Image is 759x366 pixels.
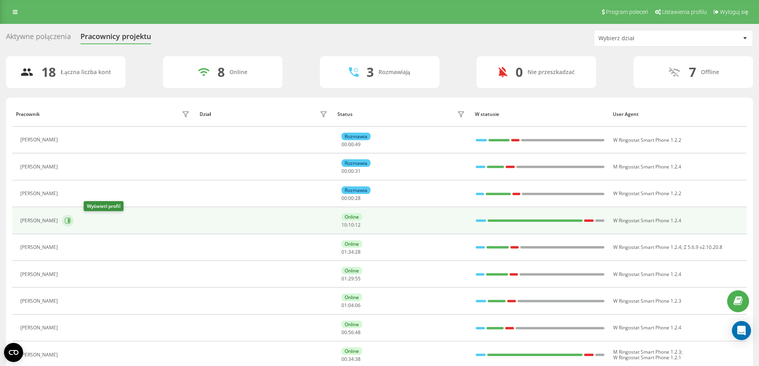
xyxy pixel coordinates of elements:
div: Online [341,294,362,301]
span: 56 [348,329,354,336]
div: : : [341,330,361,335]
span: 00 [341,195,347,202]
div: Łączna liczba kont [61,69,111,76]
div: : : [341,303,361,308]
span: 01 [341,302,347,309]
span: 10 [348,221,354,228]
div: Pracownik [16,112,40,117]
div: 18 [41,65,56,80]
div: [PERSON_NAME] [20,137,60,143]
div: 7 [689,65,696,80]
div: Rozmawiają [379,69,410,76]
div: Aktywne połączenia [6,32,71,45]
span: 28 [355,195,361,202]
span: 28 [355,249,361,255]
div: Status [337,112,353,117]
span: M Ringostat Smart Phone 1.2.3 [613,348,681,355]
span: 29 [348,275,354,282]
div: [PERSON_NAME] [20,218,60,223]
div: 3 [367,65,374,80]
span: M Ringostat Smart Phone 1.2.4 [613,163,681,170]
div: : : [341,142,361,147]
div: [PERSON_NAME] [20,272,60,277]
div: [PERSON_NAME] [20,191,60,196]
div: Offline [701,69,719,76]
span: Wyloguj się [720,9,748,15]
div: Dział [200,112,211,117]
span: 34 [348,356,354,362]
span: 00 [348,195,354,202]
div: Nie przeszkadzać [528,69,575,76]
span: 06 [355,302,361,309]
span: W Ringostat Smart Phone 1.2.4 [613,244,681,251]
div: Wybierz dział [598,35,694,42]
span: W Ringostat Smart Phone 1.2.2 [613,190,681,197]
div: User Agent [613,112,743,117]
span: 38 [355,356,361,362]
span: 31 [355,168,361,174]
div: Online [341,321,362,328]
div: W statusie [475,112,605,117]
div: Wyświetl profil [84,201,124,211]
span: 10 [341,221,347,228]
span: 00 [341,329,347,336]
span: W Ringostat Smart Phone 1.2.4 [613,271,681,278]
div: Online [341,267,362,274]
div: : : [341,276,361,282]
span: 00 [348,168,354,174]
div: Rozmawia [341,133,371,140]
div: Online [229,69,247,76]
div: : : [341,356,361,362]
button: Open CMP widget [4,343,23,362]
div: Online [341,213,362,221]
div: : : [341,168,361,174]
span: 01 [341,275,347,282]
div: : : [341,196,361,201]
div: Pracownicy projektu [80,32,151,45]
span: W Ringostat Smart Phone 1.2.1 [613,354,681,361]
span: 34 [348,249,354,255]
div: Rozmawia [341,159,371,167]
div: : : [341,222,361,228]
div: Open Intercom Messenger [732,321,751,340]
div: 8 [218,65,225,80]
span: W Ringostat Smart Phone 1.2.2 [613,137,681,143]
span: 00 [341,356,347,362]
div: [PERSON_NAME] [20,164,60,170]
div: [PERSON_NAME] [20,352,60,358]
div: [PERSON_NAME] [20,325,60,331]
div: [PERSON_NAME] [20,245,60,250]
span: 49 [355,141,361,148]
span: W Ringostat Smart Phone 1.2.4 [613,217,681,224]
div: 0 [516,65,523,80]
span: 04 [348,302,354,309]
span: 12 [355,221,361,228]
div: Online [341,347,362,355]
span: Z 5.6.9 v2.10.20.8 [684,244,722,251]
div: [PERSON_NAME] [20,298,60,304]
div: : : [341,249,361,255]
span: Ustawienia profilu [662,9,707,15]
span: 00 [341,141,347,148]
span: Program poleceń [606,9,648,15]
span: 01 [341,249,347,255]
span: 00 [348,141,354,148]
span: 55 [355,275,361,282]
span: 48 [355,329,361,336]
span: W Ringostat Smart Phone 1.2.4 [613,324,681,331]
span: 00 [341,168,347,174]
div: Online [341,240,362,248]
span: W Ringostat Smart Phone 1.2.3 [613,297,681,304]
div: Rozmawia [341,186,371,194]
